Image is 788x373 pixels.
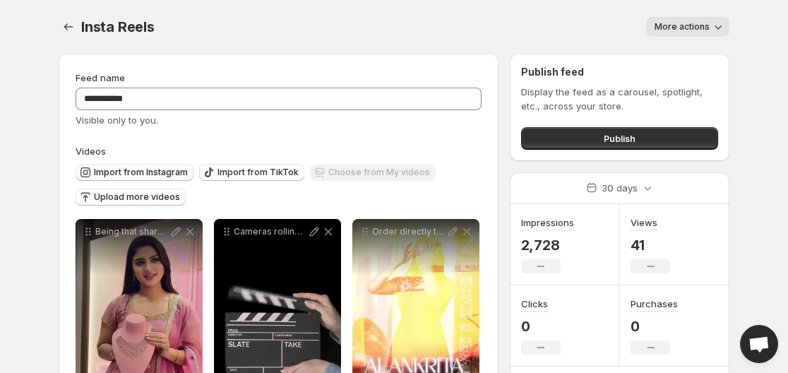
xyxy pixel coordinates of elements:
span: Insta Reels [81,18,155,35]
p: Cameras rolling couture flowing Heres how we brought the vision to life [234,226,307,237]
span: Import from TikTok [217,167,299,178]
button: Import from Instagram [76,164,193,181]
p: Being that sharara gurl for a while Btw this beautiful sharara from alankrita_by_swetha [95,226,169,237]
p: 2,728 [521,237,574,254]
button: Upload more videos [76,189,186,206]
span: Visible only to you. [76,114,158,126]
p: 0 [521,318,561,335]
button: Settings [59,17,78,37]
button: Publish [521,127,718,150]
span: Publish [604,131,635,146]
span: Upload more videos [94,191,180,203]
h3: Views [631,215,657,230]
p: Order directly through WhatsApp now [PHONE_NUMBER] [PERSON_NAME] Collection Comment [PERSON_NAME]... [372,226,446,237]
p: Display the feed as a carousel, spotlight, etc., across your store. [521,85,718,113]
span: More actions [655,21,710,32]
button: More actions [646,17,729,37]
div: Open chat [740,325,778,363]
span: Import from Instagram [94,167,188,178]
h3: Impressions [521,215,574,230]
p: 30 days [602,181,638,195]
span: Feed name [76,72,125,83]
button: Import from TikTok [199,164,304,181]
h3: Clicks [521,297,548,311]
h2: Publish feed [521,65,718,79]
p: 41 [631,237,670,254]
span: Videos [76,146,106,157]
h3: Purchases [631,297,678,311]
p: 0 [631,318,678,335]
